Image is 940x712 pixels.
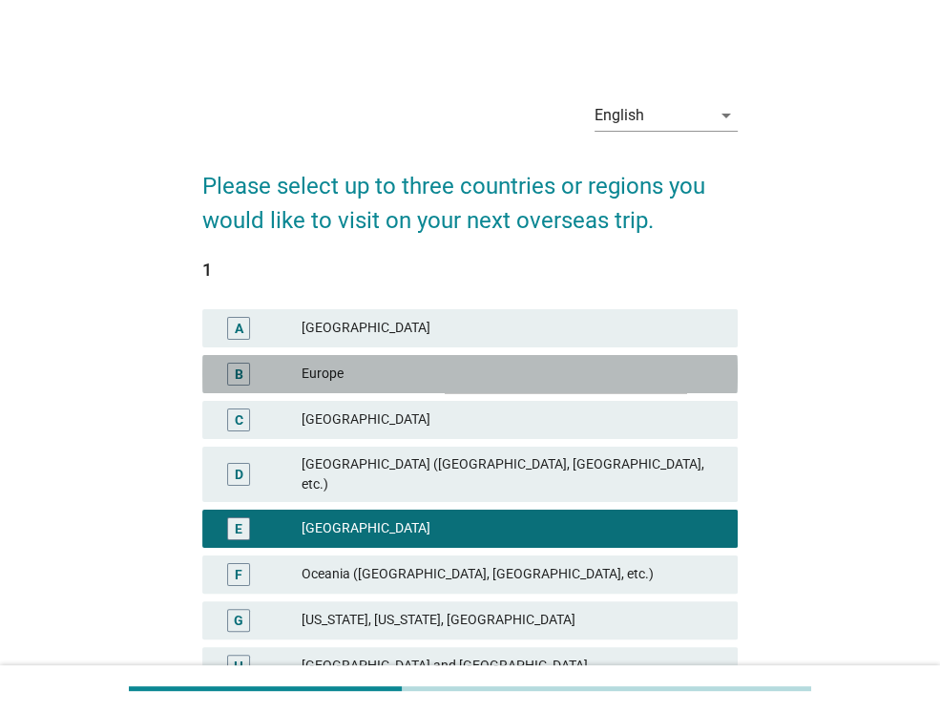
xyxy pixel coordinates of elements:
[302,317,722,340] div: [GEOGRAPHIC_DATA]
[235,464,243,484] div: D
[235,364,243,384] div: B
[302,655,722,678] div: [GEOGRAPHIC_DATA] and [GEOGRAPHIC_DATA]
[302,517,722,540] div: [GEOGRAPHIC_DATA]
[234,610,243,630] div: G
[235,409,243,429] div: C
[202,150,738,238] h2: Please select up to three countries or regions you would like to visit on your next overseas trip.
[302,363,722,386] div: Europe
[595,107,644,124] div: English
[302,408,722,431] div: [GEOGRAPHIC_DATA]
[302,563,722,586] div: Oceania ([GEOGRAPHIC_DATA], [GEOGRAPHIC_DATA], etc.)
[715,104,738,127] i: arrow_drop_down
[235,564,242,584] div: F
[302,609,722,632] div: [US_STATE], [US_STATE], [GEOGRAPHIC_DATA]
[302,454,722,494] div: [GEOGRAPHIC_DATA] ([GEOGRAPHIC_DATA], [GEOGRAPHIC_DATA], etc.)
[235,518,242,538] div: E
[234,656,243,676] div: H
[202,257,738,283] div: 1
[235,318,243,338] div: A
